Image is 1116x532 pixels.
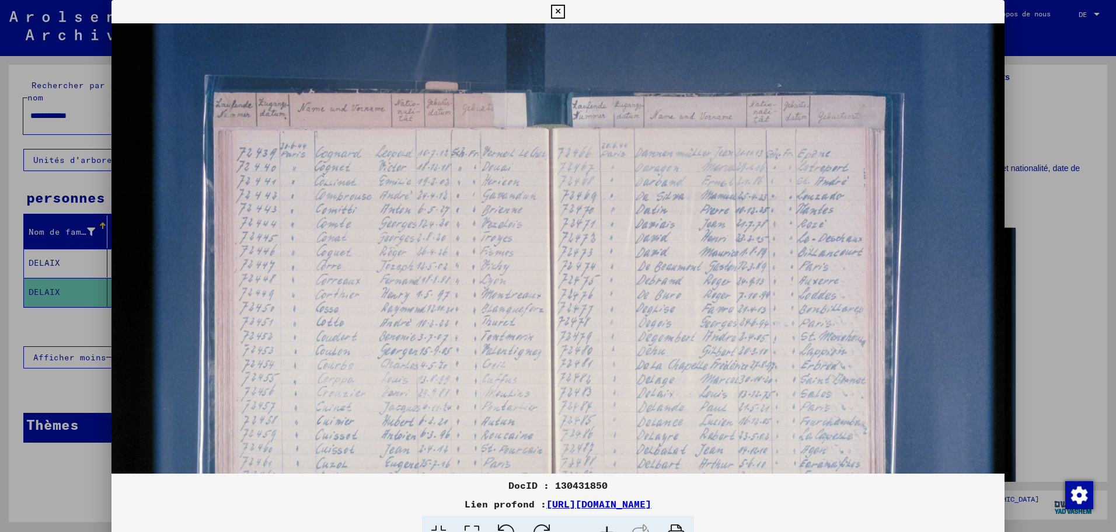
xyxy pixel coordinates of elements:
a: [URL][DOMAIN_NAME] [546,498,651,510]
font: Lien profond : [465,498,546,510]
font: DocID : 130431850 [508,479,608,491]
img: Modifier le consentement [1065,481,1093,509]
